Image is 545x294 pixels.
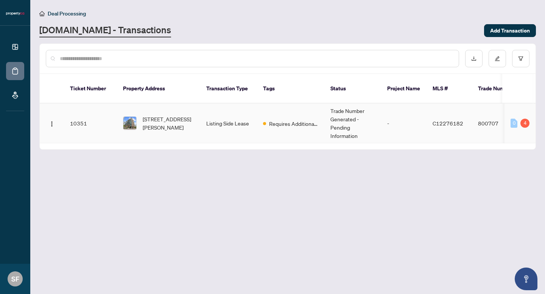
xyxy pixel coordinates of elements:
[472,104,525,143] td: 800707
[48,10,86,17] span: Deal Processing
[324,104,381,143] td: Trade Number Generated - Pending Information
[381,104,427,143] td: -
[489,50,506,67] button: edit
[46,117,58,129] button: Logo
[490,25,530,37] span: Add Transaction
[324,74,381,104] th: Status
[433,120,463,127] span: C12276182
[427,74,472,104] th: MLS #
[200,74,257,104] th: Transaction Type
[381,74,427,104] th: Project Name
[143,115,194,132] span: [STREET_ADDRESS][PERSON_NAME]
[471,56,476,61] span: download
[39,11,45,16] span: home
[117,74,200,104] th: Property Address
[6,11,24,16] img: logo
[64,104,117,143] td: 10351
[520,119,529,128] div: 4
[269,119,318,128] span: Requires Additional Docs
[257,74,324,104] th: Tags
[64,74,117,104] th: Ticket Number
[484,24,536,37] button: Add Transaction
[39,24,171,37] a: [DOMAIN_NAME] - Transactions
[511,119,517,128] div: 0
[200,104,257,143] td: Listing Side Lease
[11,274,19,284] span: SF
[518,56,523,61] span: filter
[123,117,136,130] img: thumbnail-img
[465,50,483,67] button: download
[472,74,525,104] th: Trade Number
[495,56,500,61] span: edit
[512,50,529,67] button: filter
[515,268,537,290] button: Open asap
[49,121,55,127] img: Logo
